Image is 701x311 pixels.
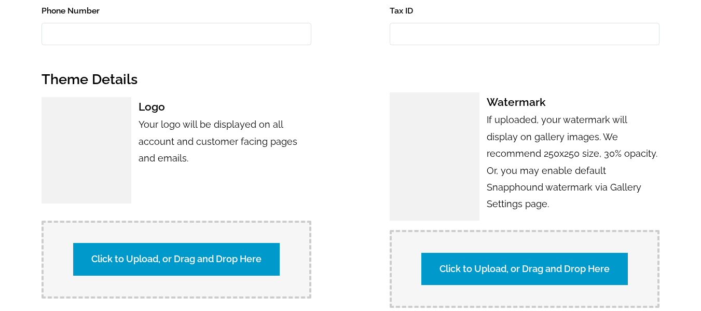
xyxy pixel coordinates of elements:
[487,92,659,112] h3: Watermark
[487,112,659,212] p: If uploaded, your watermark will display on gallery images. We recommend 250x250 size, 30% opacit...
[42,67,659,92] h2: Theme Details
[139,97,311,117] h3: Logo
[139,116,311,198] p: Your logo will be displayed on all account and customer facing pages and emails.
[73,243,280,275] label: Click to Upload, or Drag and Drop Here
[390,4,659,18] label: Tax ID
[421,253,628,285] label: Click to Upload, or Drag and Drop Here
[42,4,311,18] label: Phone Number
